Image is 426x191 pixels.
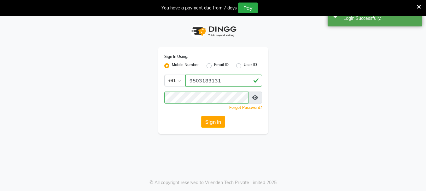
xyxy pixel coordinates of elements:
[343,15,417,22] div: Login Successfully.
[164,54,188,59] label: Sign In Using:
[244,62,257,70] label: User ID
[188,22,238,41] img: logo1.svg
[185,75,262,87] input: Username
[161,5,237,11] div: You have a payment due from 7 days
[229,105,262,110] a: Forgot Password?
[238,3,258,13] button: Pay
[164,92,248,104] input: Username
[214,62,229,70] label: Email ID
[201,116,225,128] button: Sign In
[172,62,199,70] label: Mobile Number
